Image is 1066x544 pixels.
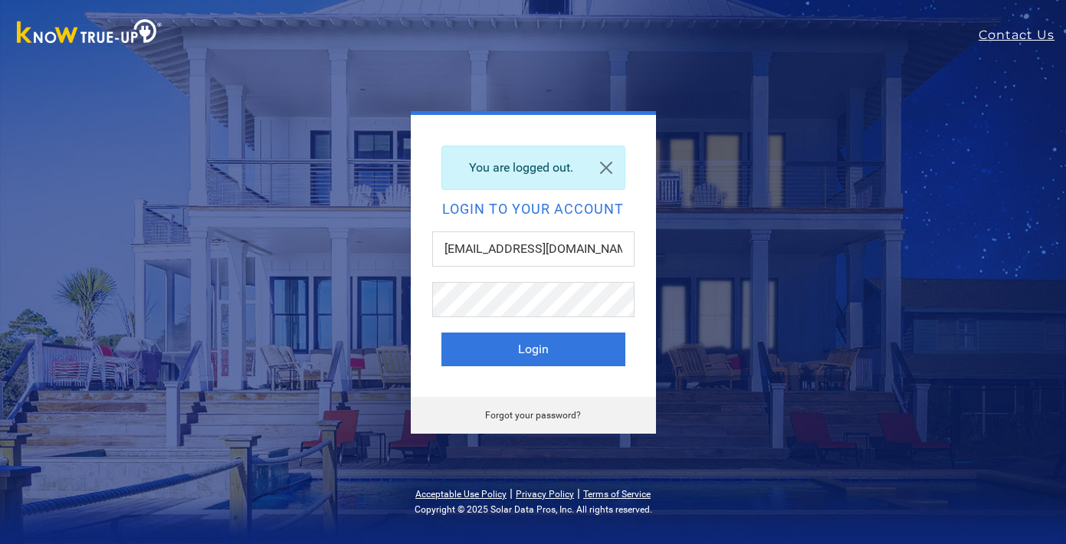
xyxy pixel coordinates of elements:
[485,410,581,421] a: Forgot your password?
[588,146,625,189] a: Close
[441,202,625,216] h2: Login to your account
[516,489,574,500] a: Privacy Policy
[441,146,625,190] div: You are logged out.
[510,486,513,500] span: |
[415,489,507,500] a: Acceptable Use Policy
[9,16,170,51] img: Know True-Up
[583,489,651,500] a: Terms of Service
[577,486,580,500] span: |
[441,333,625,366] button: Login
[979,26,1066,44] a: Contact Us
[432,231,635,267] input: Email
